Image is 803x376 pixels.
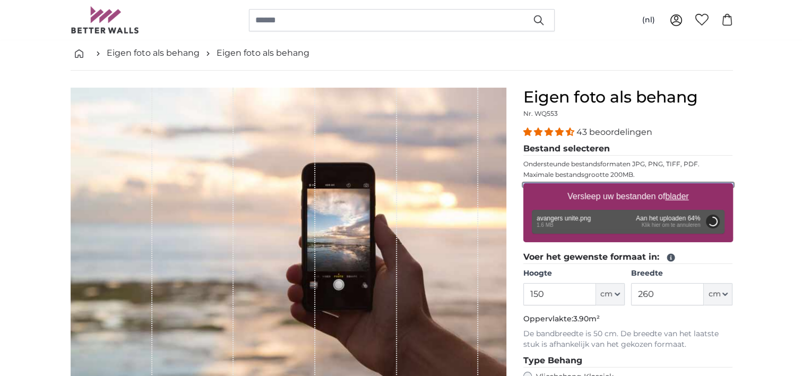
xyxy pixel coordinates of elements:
[71,6,140,33] img: Betterwalls
[665,192,688,201] u: blader
[523,109,558,117] span: Nr. WQ553
[600,289,612,300] span: cm
[107,47,200,59] a: Eigen foto als behang
[576,127,652,137] span: 43 beoordelingen
[634,11,663,30] button: (nl)
[563,186,693,207] label: Versleep uw bestanden of
[217,47,309,59] a: Eigen foto als behang
[573,314,600,323] span: 3.90m²
[523,354,733,368] legend: Type Behang
[71,36,733,71] nav: breadcrumbs
[523,127,576,137] span: 4.40 stars
[523,268,625,279] label: Hoogte
[704,283,732,305] button: cm
[523,160,733,168] p: Ondersteunde bestandsformaten JPG, PNG, TIFF, PDF.
[523,170,733,179] p: Maximale bestandsgrootte 200MB.
[523,314,733,324] p: Oppervlakte:
[596,283,625,305] button: cm
[523,142,733,156] legend: Bestand selecteren
[523,88,733,107] h1: Eigen foto als behang
[631,268,732,279] label: Breedte
[523,329,733,350] p: De bandbreedte is 50 cm. De breedte van het laatste stuk is afhankelijk van het gekozen formaat.
[708,289,720,300] span: cm
[523,251,733,264] legend: Voer het gewenste formaat in:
